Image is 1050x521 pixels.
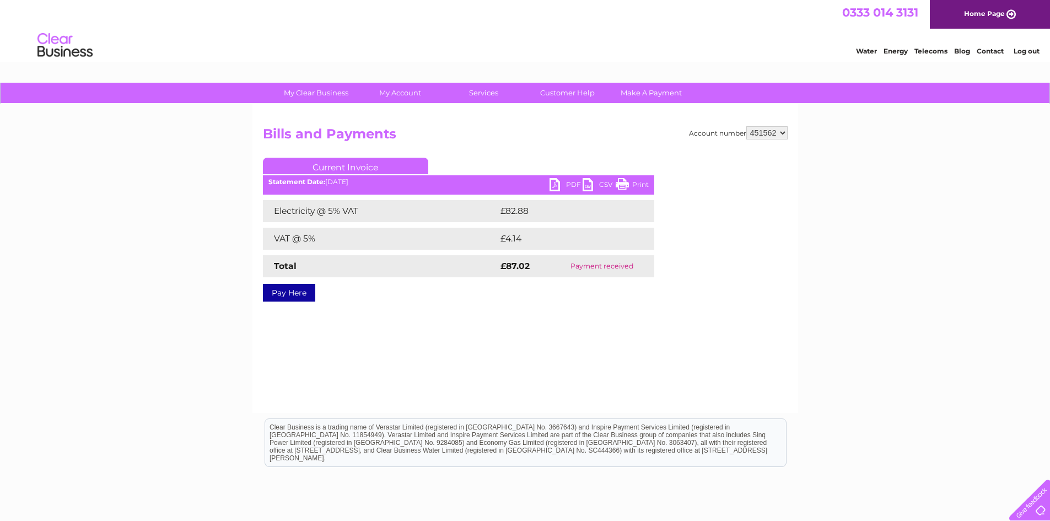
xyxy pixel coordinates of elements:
[354,83,445,103] a: My Account
[271,83,362,103] a: My Clear Business
[522,83,613,103] a: Customer Help
[274,261,297,271] strong: Total
[263,228,498,250] td: VAT @ 5%
[498,228,627,250] td: £4.14
[37,29,93,62] img: logo.png
[268,178,325,186] b: Statement Date:
[954,47,970,55] a: Blog
[263,284,315,302] a: Pay Here
[616,178,649,194] a: Print
[265,6,786,53] div: Clear Business is a trading name of Verastar Limited (registered in [GEOGRAPHIC_DATA] No. 3667643...
[498,200,632,222] td: £82.88
[550,255,654,277] td: Payment received
[884,47,908,55] a: Energy
[263,158,428,174] a: Current Invoice
[842,6,918,19] a: 0333 014 3131
[914,47,947,55] a: Telecoms
[606,83,697,103] a: Make A Payment
[977,47,1004,55] a: Contact
[689,126,788,139] div: Account number
[583,178,616,194] a: CSV
[500,261,530,271] strong: £87.02
[856,47,877,55] a: Water
[263,200,498,222] td: Electricity @ 5% VAT
[550,178,583,194] a: PDF
[263,178,654,186] div: [DATE]
[1014,47,1040,55] a: Log out
[438,83,529,103] a: Services
[263,126,788,147] h2: Bills and Payments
